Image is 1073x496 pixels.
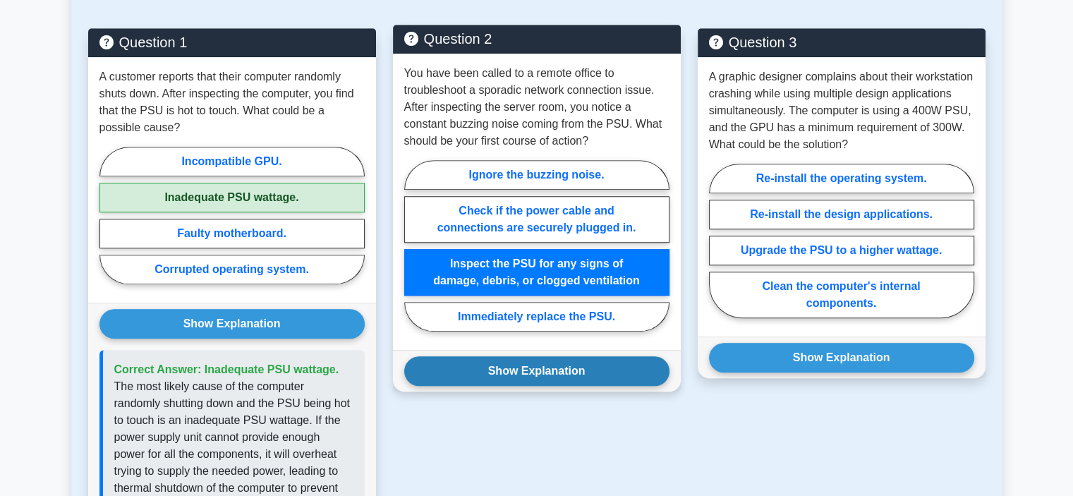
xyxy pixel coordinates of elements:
[99,255,365,284] label: Corrupted operating system.
[709,343,974,373] button: Show Explanation
[99,34,365,51] h5: Question 1
[99,219,365,248] label: Faulty motherboard.
[99,147,365,176] label: Incompatible GPU.
[404,196,669,243] label: Check if the power cable and connections are securely plugged in.
[709,164,974,193] label: Re-install the operating system.
[99,68,365,136] p: A customer reports that their computer randomly shuts down. After inspecting the computer, you fi...
[404,249,669,296] label: Inspect the PSU for any signs of damage, debris, or clogged ventilation
[709,200,974,229] label: Re-install the design applications.
[709,236,974,265] label: Upgrade the PSU to a higher wattage.
[709,68,974,153] p: A graphic designer complains about their workstation crashing while using multiple design applica...
[99,309,365,339] button: Show Explanation
[404,160,669,190] label: Ignore the buzzing noise.
[709,272,974,318] label: Clean the computer's internal components.
[404,30,669,47] h5: Question 2
[404,302,669,332] label: Immediately replace the PSU.
[404,65,669,150] p: You have been called to a remote office to troubleshoot a sporadic network connection issue. Afte...
[99,183,365,212] label: Inadequate PSU wattage.
[709,34,974,51] h5: Question 3
[404,356,669,386] button: Show Explanation
[114,363,339,375] span: Correct Answer: Inadequate PSU wattage.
